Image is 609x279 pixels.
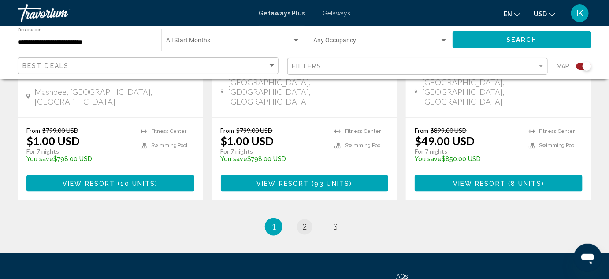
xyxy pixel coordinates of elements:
[577,9,583,18] span: IK
[221,155,326,162] p: $798.00 USD
[63,180,115,187] span: View Resort
[415,155,442,162] span: You save
[574,244,602,272] iframe: Кнопка запуска окна обмена сообщениями
[345,128,381,134] span: Fitness Center
[309,180,352,187] span: ( )
[221,147,326,155] p: For 7 nights
[115,180,158,187] span: ( )
[302,222,307,232] span: 2
[237,127,273,134] span: $799.00 USD
[511,180,542,187] span: 8 units
[22,62,276,70] mat-select: Sort by
[26,155,132,162] p: $798.00 USD
[431,127,467,134] span: $899.00 USD
[22,62,69,69] span: Best Deals
[415,127,428,134] span: From
[292,63,322,70] span: Filters
[26,134,80,147] p: $1.00 USD
[221,134,274,147] p: $1.00 USD
[504,8,520,20] button: Change language
[539,143,576,148] span: Swimming Pool
[422,77,583,106] span: [GEOGRAPHIC_DATA], [GEOGRAPHIC_DATA], [GEOGRAPHIC_DATA]
[121,180,156,187] span: 10 units
[557,60,570,72] span: Map
[221,155,248,162] span: You save
[315,180,350,187] span: 93 units
[221,127,234,134] span: From
[415,155,520,162] p: $850.00 USD
[453,31,592,48] button: Search
[453,180,505,187] span: View Resort
[323,10,350,17] a: Getaways
[18,4,250,22] a: Travorium
[534,11,547,18] span: USD
[26,127,40,134] span: From
[151,128,187,134] span: Fitness Center
[18,218,591,236] ul: Pagination
[287,57,548,75] button: Filter
[42,127,78,134] span: $799.00 USD
[539,128,575,134] span: Fitness Center
[345,143,382,148] span: Swimming Pool
[228,77,388,106] span: [GEOGRAPHIC_DATA], [GEOGRAPHIC_DATA], [GEOGRAPHIC_DATA]
[256,180,309,187] span: View Resort
[151,143,188,148] span: Swimming Pool
[333,222,338,232] span: 3
[26,175,194,192] button: View Resort(10 units)
[505,180,544,187] span: ( )
[568,4,591,23] button: User Menu
[26,155,53,162] span: You save
[34,87,194,106] span: Mashpee, [GEOGRAPHIC_DATA], [GEOGRAPHIC_DATA]
[271,222,276,232] span: 1
[504,11,512,18] span: en
[534,8,555,20] button: Change currency
[221,175,389,192] button: View Resort(93 units)
[26,147,132,155] p: For 7 nights
[415,175,583,192] button: View Resort(8 units)
[415,147,520,155] p: For 7 nights
[506,37,537,44] span: Search
[259,10,305,17] a: Getaways Plus
[415,134,475,147] p: $49.00 USD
